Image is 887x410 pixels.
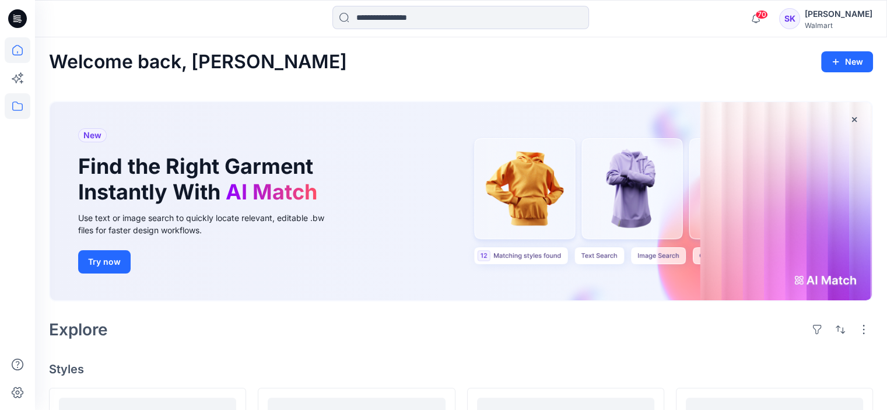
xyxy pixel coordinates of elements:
[49,362,873,376] h4: Styles
[78,154,323,204] h1: Find the Right Garment Instantly With
[805,21,872,30] div: Walmart
[226,179,317,205] span: AI Match
[49,320,108,339] h2: Explore
[821,51,873,72] button: New
[78,250,131,274] button: Try now
[805,7,872,21] div: [PERSON_NAME]
[755,10,768,19] span: 70
[83,128,101,142] span: New
[779,8,800,29] div: SK
[49,51,347,73] h2: Welcome back, [PERSON_NAME]
[78,212,341,236] div: Use text or image search to quickly locate relevant, editable .bw files for faster design workflows.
